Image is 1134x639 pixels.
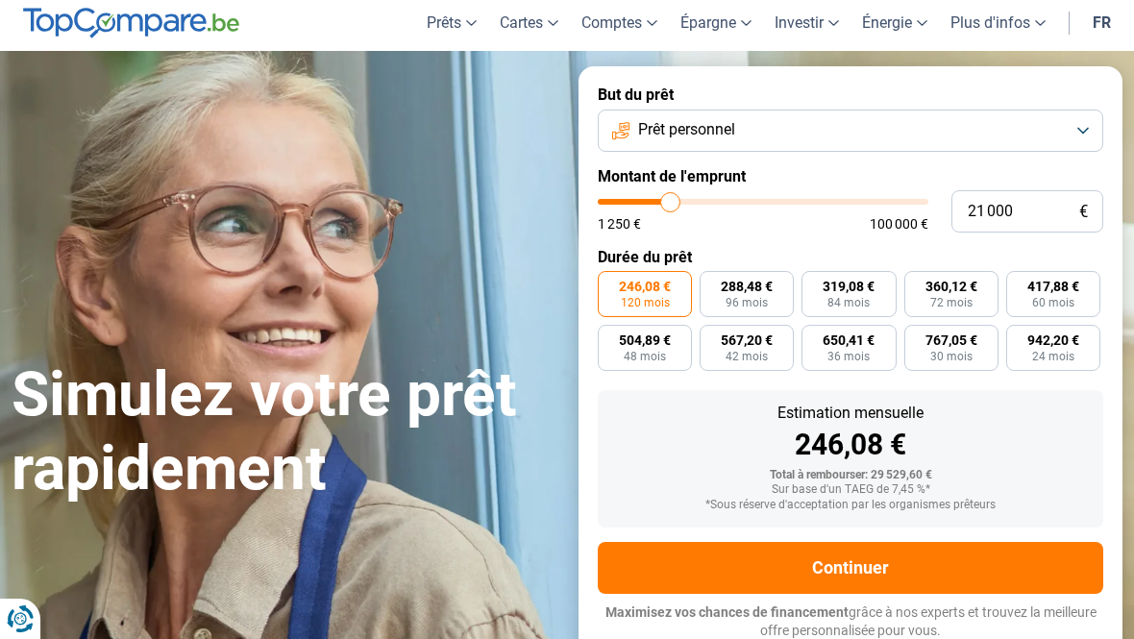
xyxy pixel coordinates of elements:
span: 120 mois [621,297,670,308]
span: 84 mois [827,297,870,308]
span: 650,41 € [823,333,875,347]
span: € [1079,204,1088,220]
div: Sur base d'un TAEG de 7,45 %* [613,483,1088,497]
span: 60 mois [1032,297,1074,308]
span: 72 mois [930,297,973,308]
span: 319,08 € [823,280,875,293]
span: 504,89 € [619,333,671,347]
span: 246,08 € [619,280,671,293]
span: 360,12 € [925,280,977,293]
span: 288,48 € [721,280,773,293]
div: *Sous réserve d'acceptation par les organismes prêteurs [613,499,1088,512]
div: Total à rembourser: 29 529,60 € [613,469,1088,482]
span: Maximisez vos chances de financement [605,604,849,620]
span: 417,88 € [1027,280,1079,293]
h1: Simulez votre prêt rapidement [12,358,555,506]
span: 24 mois [1032,351,1074,362]
span: Prêt personnel [638,119,735,140]
span: 36 mois [827,351,870,362]
span: 767,05 € [925,333,977,347]
span: 100 000 € [870,217,928,231]
label: Durée du prêt [598,248,1103,266]
button: Prêt personnel [598,110,1103,152]
label: But du prêt [598,86,1103,104]
span: 42 mois [726,351,768,362]
div: 246,08 € [613,430,1088,459]
span: 96 mois [726,297,768,308]
span: 30 mois [930,351,973,362]
span: 1 250 € [598,217,641,231]
span: 48 mois [624,351,666,362]
img: TopCompare [23,8,239,38]
span: 567,20 € [721,333,773,347]
label: Montant de l'emprunt [598,167,1103,185]
div: Estimation mensuelle [613,406,1088,421]
button: Continuer [598,542,1103,594]
span: 942,20 € [1027,333,1079,347]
